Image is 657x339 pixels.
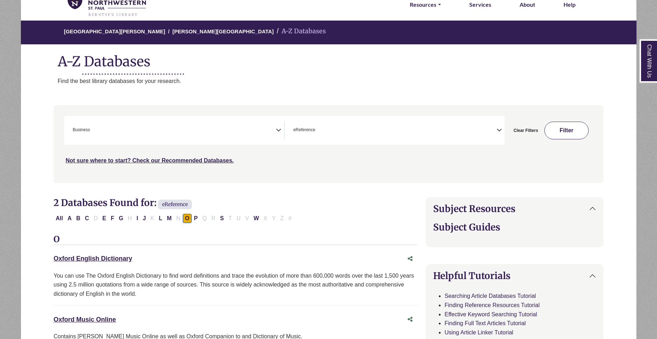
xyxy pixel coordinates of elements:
button: All [53,214,65,223]
li: Business [70,127,90,133]
div: You can use The Oxford English Dictionary to find word definitions and trace the evolution of mor... [53,271,417,299]
p: Find the best library databases for your research. [58,77,636,86]
button: Filter Results S [218,214,226,223]
button: Filter Results O [183,214,191,223]
button: Filter Results L [157,214,164,223]
a: Finding Reference Resources Tutorial [444,302,540,308]
li: A-Z Databases [274,26,326,37]
h1: A-Z Databases [21,48,636,70]
span: 2 Databases Found for: [53,197,157,209]
a: Using Article Linker Tutorial [444,329,513,335]
button: Clear Filters [509,122,543,139]
button: Submit for Search Results [544,122,589,139]
nav: Search filters [53,105,604,183]
span: eReference [158,200,192,209]
a: Searching Article Databases Tutorial [444,293,536,299]
button: Filter Results G [117,214,125,223]
button: Filter Results C [83,214,91,223]
textarea: Search [317,128,320,134]
a: Oxford Music Online [53,316,116,323]
a: [PERSON_NAME][GEOGRAPHIC_DATA] [172,27,274,34]
button: Filter Results W [251,214,261,223]
div: Alpha-list to filter by first letter of database name [53,215,294,221]
textarea: Search [91,128,95,134]
button: Filter Results J [141,214,148,223]
h2: Subject Guides [433,222,596,233]
button: Filter Results B [74,214,83,223]
a: Finding Full Text Articles Tutorial [444,320,526,326]
a: Not sure where to start? Check our Recommended Databases. [66,157,234,163]
button: Filter Results F [109,214,117,223]
li: eReference [290,127,315,133]
button: Filter Results I [134,214,140,223]
button: Filter Results E [100,214,108,223]
button: Share this database [403,252,417,266]
a: Oxford English Dictionary [53,255,132,262]
button: Filter Results M [165,214,174,223]
span: Business [73,127,90,133]
span: eReference [293,127,315,133]
button: Subject Resources [426,198,603,220]
button: Share this database [403,313,417,326]
nav: breadcrumb [21,20,636,44]
h3: O [53,234,417,245]
button: Filter Results P [192,214,200,223]
a: Effective Keyword Searching Tutorial [444,311,537,317]
a: [GEOGRAPHIC_DATA][PERSON_NAME] [64,27,165,34]
button: Filter Results A [66,214,74,223]
button: Helpful Tutorials [426,265,603,287]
